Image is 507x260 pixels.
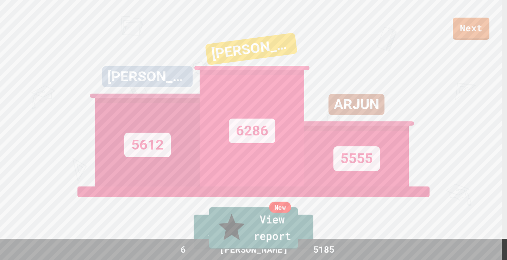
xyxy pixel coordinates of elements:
[333,146,380,171] div: 5555
[229,119,275,143] div: 6286
[328,94,384,115] div: ARJUN
[269,202,291,213] div: New
[205,33,298,65] div: [PERSON_NAME] G
[124,133,171,157] div: 5612
[453,18,489,40] a: Next
[102,66,193,87] div: [PERSON_NAME]
[209,207,298,249] a: View report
